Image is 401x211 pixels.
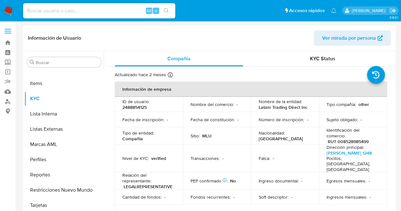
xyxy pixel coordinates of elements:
p: - [360,117,362,122]
span: Accesos rápidos [289,7,325,14]
a: [PERSON_NAME] 1248 [327,150,372,156]
p: Relación del representante : [122,172,175,184]
p: Fecha de inscripción : [122,117,164,122]
th: Información de empresa [115,82,387,97]
p: Sitio : [191,133,200,139]
p: - [237,117,239,122]
p: - [370,194,371,200]
p: ID de usuario : [122,99,150,104]
button: KYC [24,91,104,106]
input: Buscar usuario o caso... [23,7,175,15]
p: Tipo compañía : [327,102,356,107]
p: verified [151,155,166,161]
p: - [167,117,168,122]
p: Nombre del comercio : [191,102,234,107]
p: [GEOGRAPHIC_DATA] [258,136,303,142]
p: - [301,178,302,184]
p: - [233,194,235,200]
span: Ver mirada por persona [322,30,376,46]
p: Actualizado hace 2 meses [115,72,166,78]
span: KYC Status [310,55,335,62]
p: Dirección principal : [327,144,364,150]
p: RUT 008528985499 [328,139,369,144]
p: Cantidad de fondos : [122,194,162,200]
p: Sujeto obligado : [327,117,358,122]
input: Buscar [36,60,99,65]
button: search-icon [160,6,173,15]
button: Ver mirada por persona [314,30,391,46]
p: - [291,194,292,200]
p: - [236,102,238,107]
p: Latam Trading Direct Inc [258,104,307,110]
p: - [222,155,223,161]
p: Identificación del comercio : [327,127,379,139]
p: other [359,102,369,107]
a: Salir [390,7,396,14]
p: Número de inscripción : [258,117,304,122]
p: 2488854125 [122,104,147,110]
p: Tipo de entidad : [122,130,154,136]
button: Perfiles [24,152,104,167]
p: - [369,178,370,184]
h4: Pocitos, [GEOGRAPHIC_DATA], [GEOGRAPHIC_DATA] [327,156,377,173]
button: Lista Interna [24,106,104,122]
button: Reportes [24,167,104,182]
p: Fatca : [258,155,270,161]
p: Compañia [122,136,143,142]
p: - [164,194,165,200]
button: Buscar [29,60,35,65]
p: Ingresos mensuales : [327,194,367,200]
p: LEGALREPRESENTATIVE [124,184,172,189]
p: Fecha de constitución : [191,117,235,122]
p: josefina.larrea@mercadolibre.com [352,8,387,14]
p: PEP confirmado : [191,178,228,184]
p: Nombre de la entidad : [258,99,302,104]
span: s [155,8,157,14]
span: Compañía [167,55,191,62]
h1: Información de Usuario [28,35,81,41]
p: Ingreso documental : [258,178,298,184]
p: Transacciones : [191,155,220,161]
button: Restricciones Nuevo Mundo [24,182,104,198]
a: Notificaciones [331,8,336,13]
p: No [230,178,236,184]
p: - [272,155,274,161]
p: Fondos recurrentes : [191,194,231,200]
button: Marcas AML [24,137,104,152]
button: Items [24,76,104,91]
button: Listas Externas [24,122,104,137]
p: Nacionalidad : [258,130,284,136]
p: Soft descriptor : [258,194,288,200]
p: Nivel de KYC : [122,155,149,161]
span: Alt [146,8,152,14]
p: MLU [202,133,211,139]
p: Egresos mensuales : [327,178,366,184]
p: - [307,117,308,122]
